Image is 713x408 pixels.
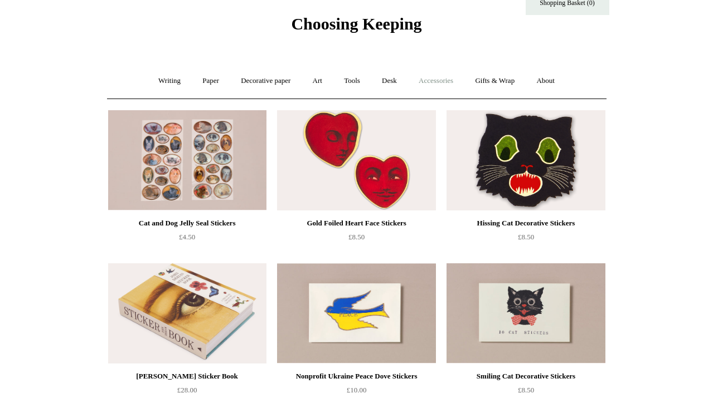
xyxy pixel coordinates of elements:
[277,110,435,210] img: Gold Foiled Heart Face Stickers
[277,217,435,262] a: Gold Foiled Heart Face Stickers £8.50
[303,66,332,96] a: Art
[111,370,264,383] div: [PERSON_NAME] Sticker Book
[447,263,605,363] img: Smiling Cat Decorative Stickers
[108,110,266,210] a: Cat and Dog Jelly Seal Stickers Cat and Dog Jelly Seal Stickers
[277,110,435,210] a: Gold Foiled Heart Face Stickers Gold Foiled Heart Face Stickers
[280,370,433,383] div: Nonprofit Ukraine Peace Dove Stickers
[108,110,266,210] img: Cat and Dog Jelly Seal Stickers
[372,66,407,96] a: Desk
[447,217,605,262] a: Hissing Cat Decorative Stickers £8.50
[179,233,195,241] span: £4.50
[447,263,605,363] a: Smiling Cat Decorative Stickers Smiling Cat Decorative Stickers
[148,66,191,96] a: Writing
[447,110,605,210] a: Hissing Cat Decorative Stickers Hissing Cat Decorative Stickers
[409,66,463,96] a: Accessories
[277,263,435,363] img: Nonprofit Ukraine Peace Dove Stickers
[291,23,421,31] a: Choosing Keeping
[277,263,435,363] a: Nonprofit Ukraine Peace Dove Stickers Nonprofit Ukraine Peace Dove Stickers
[192,66,229,96] a: Paper
[449,217,602,230] div: Hissing Cat Decorative Stickers
[291,14,421,33] span: Choosing Keeping
[518,233,534,241] span: £8.50
[526,66,565,96] a: About
[280,217,433,230] div: Gold Foiled Heart Face Stickers
[518,386,534,394] span: £8.50
[334,66,370,96] a: Tools
[231,66,300,96] a: Decorative paper
[177,386,197,394] span: £28.00
[111,217,264,230] div: Cat and Dog Jelly Seal Stickers
[108,217,266,262] a: Cat and Dog Jelly Seal Stickers £4.50
[449,370,602,383] div: Smiling Cat Decorative Stickers
[465,66,525,96] a: Gifts & Wrap
[348,233,365,241] span: £8.50
[108,263,266,363] img: John Derian Sticker Book
[447,110,605,210] img: Hissing Cat Decorative Stickers
[347,386,367,394] span: £10.00
[108,263,266,363] a: John Derian Sticker Book John Derian Sticker Book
